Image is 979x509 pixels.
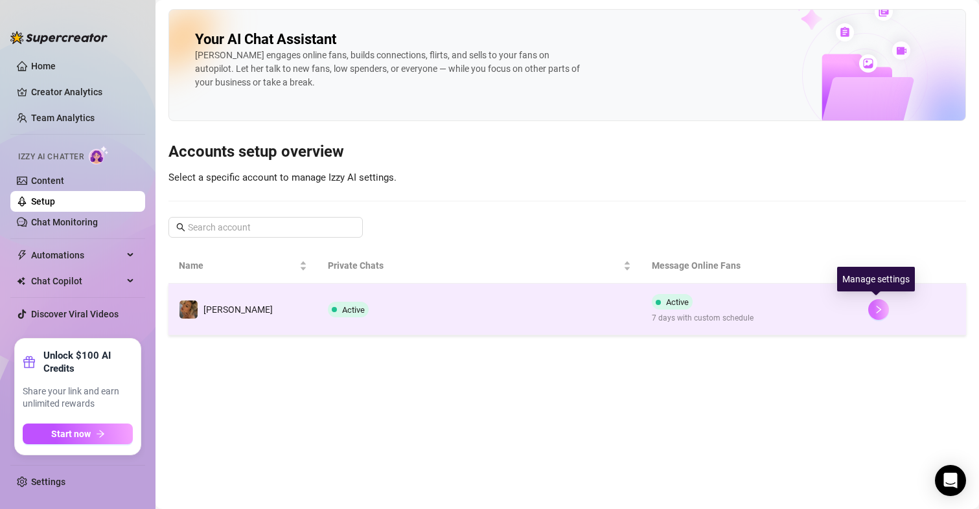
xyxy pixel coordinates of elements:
[31,245,123,266] span: Automations
[31,217,98,227] a: Chat Monitoring
[342,305,365,315] span: Active
[874,305,883,314] span: right
[89,146,109,164] img: AI Chatter
[188,220,345,234] input: Search account
[23,424,133,444] button: Start nowarrow-right
[43,349,133,375] strong: Unlock $100 AI Credits
[17,277,25,286] img: Chat Copilot
[31,113,95,123] a: Team Analytics
[31,175,64,186] a: Content
[31,82,135,102] a: Creator Analytics
[203,304,273,315] span: [PERSON_NAME]
[179,258,297,273] span: Name
[176,223,185,232] span: search
[641,248,858,284] th: Message Online Fans
[31,196,55,207] a: Setup
[168,172,397,183] span: Select a specific account to manage Izzy AI settings.
[10,31,108,44] img: logo-BBDzfeDw.svg
[652,312,754,324] span: 7 days with custom schedule
[168,248,317,284] th: Name
[17,250,27,260] span: thunderbolt
[317,248,642,284] th: Private Chats
[31,477,65,487] a: Settings
[31,271,123,291] span: Chat Copilot
[18,151,84,163] span: Izzy AI Chatter
[23,356,36,368] span: gift
[328,258,621,273] span: Private Chats
[31,309,119,319] a: Discover Viral Videos
[837,267,915,291] div: Manage settings
[168,142,966,163] h3: Accounts setup overview
[179,300,198,319] img: Melanie
[31,61,56,71] a: Home
[195,49,584,89] div: [PERSON_NAME] engages online fans, builds connections, flirts, and sells to your fans on autopilo...
[51,429,91,439] span: Start now
[96,429,105,438] span: arrow-right
[195,30,336,49] h2: Your AI Chat Assistant
[666,297,689,307] span: Active
[23,385,133,411] span: Share your link and earn unlimited rewards
[868,299,889,320] button: right
[935,465,966,496] div: Open Intercom Messenger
